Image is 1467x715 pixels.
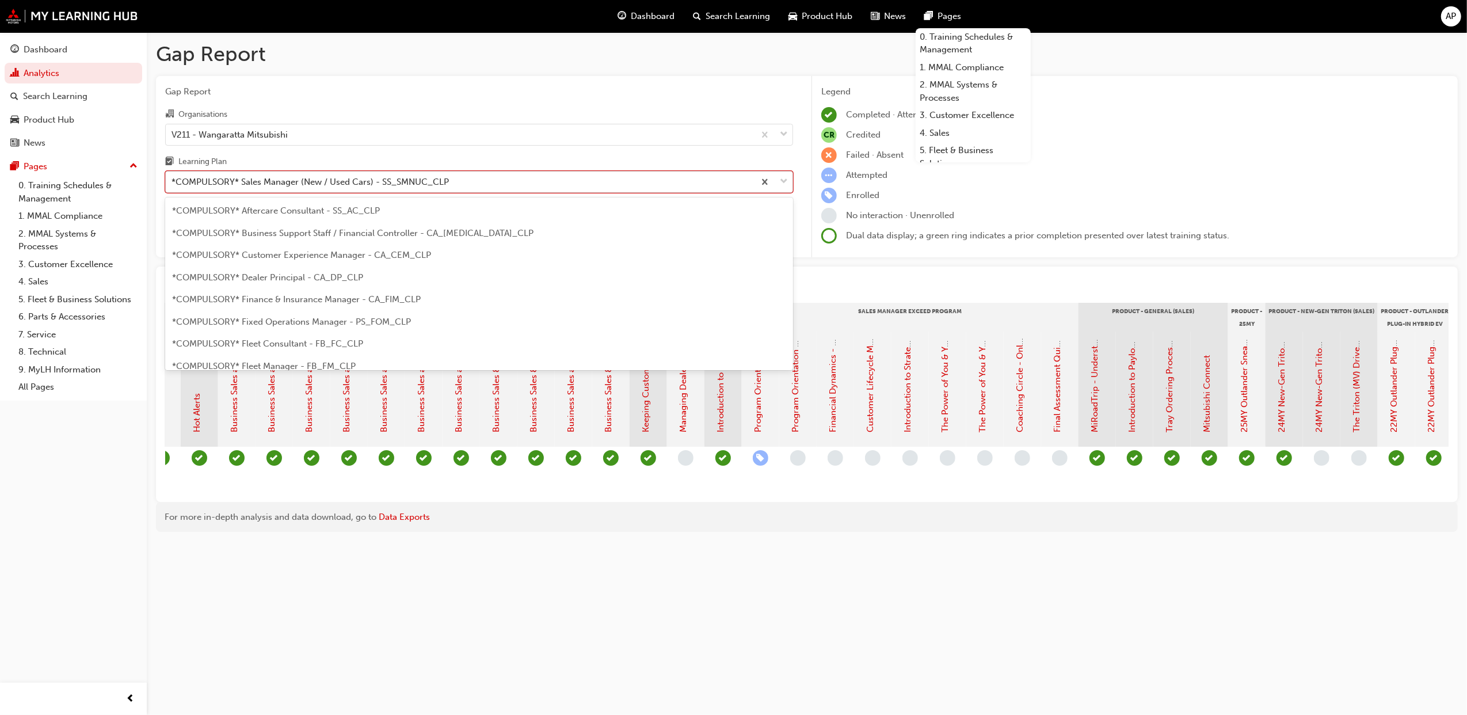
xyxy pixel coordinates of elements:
div: Pages [24,160,47,173]
span: learningRecordVerb_PASS-icon [304,450,319,466]
span: learningRecordVerb_PASS-icon [1127,450,1142,466]
span: organisation-icon [165,109,174,120]
div: News [24,136,45,150]
span: learningRecordVerb_PASS-icon [603,450,619,466]
a: Data Exports [379,512,430,522]
div: Legend [821,85,1449,98]
span: Credited [846,130,881,140]
div: Product - New-Gen Triton (Sales) [1266,303,1378,332]
span: down-icon [780,174,788,189]
a: 4. Sales [14,273,142,291]
a: 0. Training Schedules & Management [14,177,142,207]
span: Attempted [846,170,887,180]
div: Dashboard [24,43,67,56]
span: learningRecordVerb_PASS-icon [379,450,394,466]
a: guage-iconDashboard [609,5,684,28]
span: learningRecordVerb_PASS-icon [715,450,731,466]
span: learningRecordVerb_PASS-icon [566,450,581,466]
div: V211 - Wangaratta Mitsubishi [172,128,288,141]
span: learningRecordVerb_PASS-icon [1277,450,1292,466]
a: pages-iconPages [916,5,971,28]
button: Pages [5,156,142,177]
a: 5. Fleet & Business Solutions [14,291,142,309]
span: *COMPULSORY* Dealer Principal - CA_DP_CLP [172,272,363,283]
a: Hot Alerts [192,394,203,433]
span: Completed · Attended · Passed [846,109,967,120]
span: *COMPULSORY* Business Support Staff / Financial Controller - CA_[MEDICAL_DATA]_CLP [172,228,534,238]
span: *COMPULSORY* Fleet Manager - FB_FM_CLP [172,361,356,371]
span: learningRecordVerb_PASS-icon [454,450,469,466]
span: learningRecordVerb_NONE-icon [1052,450,1068,466]
span: car-icon [789,9,798,24]
a: Search Learning [5,86,142,107]
span: learningplan-icon [165,157,174,168]
span: learningRecordVerb_NONE-icon [1351,450,1367,466]
span: learningRecordVerb_NONE-icon [821,208,837,223]
span: *COMPULSORY* Aftercare Consultant - SS_AC_CLP [172,206,380,216]
a: news-iconNews [862,5,916,28]
a: News [5,132,142,154]
span: Dashboard [631,10,675,23]
span: learningRecordVerb_NONE-icon [1015,450,1030,466]
span: news-icon [871,9,880,24]
div: Product - Outlander Plug-in Hybrid EV (Sales) [1378,303,1453,332]
span: learningRecordVerb_NONE-icon [977,450,993,466]
span: Search Learning [706,10,771,23]
a: 0. Training Schedules & Management [916,28,1031,59]
div: Search Learning [23,90,87,103]
span: learningRecordVerb_PASS-icon [528,450,544,466]
span: learningRecordVerb_COMPLETE-icon [1164,450,1180,466]
span: learningRecordVerb_COMPLETE-icon [229,450,245,466]
button: AP [1441,6,1461,26]
h1: Gap Report [156,41,1458,67]
span: learningRecordVerb_PASS-icon [1389,450,1404,466]
span: prev-icon [127,692,135,706]
span: learningRecordVerb_PASS-icon [192,450,207,466]
span: down-icon [780,127,788,142]
span: news-icon [10,138,19,149]
div: Product Hub [24,113,74,127]
span: learningRecordVerb_COMPLETE-icon [491,450,506,466]
span: search-icon [10,92,18,102]
a: 4. Sales [916,124,1031,142]
span: Dual data display; a green ring indicates a prior completion presented over latest training status. [846,230,1229,241]
a: Dashboard [5,39,142,60]
div: Organisations [178,109,227,120]
img: mmal [6,9,138,24]
a: 6. Parts & Accessories [14,308,142,326]
span: null-icon [821,127,837,143]
span: learningRecordVerb_NONE-icon [828,450,843,466]
span: No interaction · Unenrolled [846,210,954,220]
a: 1. MMAL Compliance [14,207,142,225]
span: learningRecordVerb_COMPLETE-icon [1426,450,1442,466]
span: learningRecordVerb_NONE-icon [678,450,694,466]
a: 1. MMAL Compliance [916,59,1031,77]
div: Learning Plan [178,156,227,168]
a: 8. Technical [14,343,142,361]
span: Failed · Absent [846,150,904,160]
span: AP [1446,10,1457,23]
span: guage-icon [618,9,627,24]
span: Product Hub [802,10,853,23]
a: 2. MMAL Systems & Processes [14,225,142,256]
span: *COMPULSORY* Fixed Operations Manager - PS_FOM_CLP [172,317,411,327]
span: chart-icon [10,69,19,79]
span: learningRecordVerb_PASS-icon [266,450,282,466]
a: 7. Service [14,326,142,344]
a: All Pages [14,378,142,396]
a: 25MY Outlander Sneak Peek Video [1240,296,1250,433]
span: learningRecordVerb_ENROLL-icon [821,188,837,203]
span: pages-icon [10,162,19,172]
span: learningRecordVerb_COMPLETE-icon [821,107,837,123]
a: 3. Customer Excellence [916,107,1031,124]
span: *COMPULSORY* Finance & Insurance Manager - CA_FIM_CLP [172,294,421,305]
button: DashboardAnalyticsSearch LearningProduct HubNews [5,37,142,156]
span: guage-icon [10,45,19,55]
span: learningRecordVerb_PASS-icon [1202,450,1217,466]
span: learningRecordVerb_COMPLETE-icon [1089,450,1105,466]
span: learningRecordVerb_PASS-icon [641,450,656,466]
span: Pages [938,10,962,23]
span: Enrolled [846,190,879,200]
